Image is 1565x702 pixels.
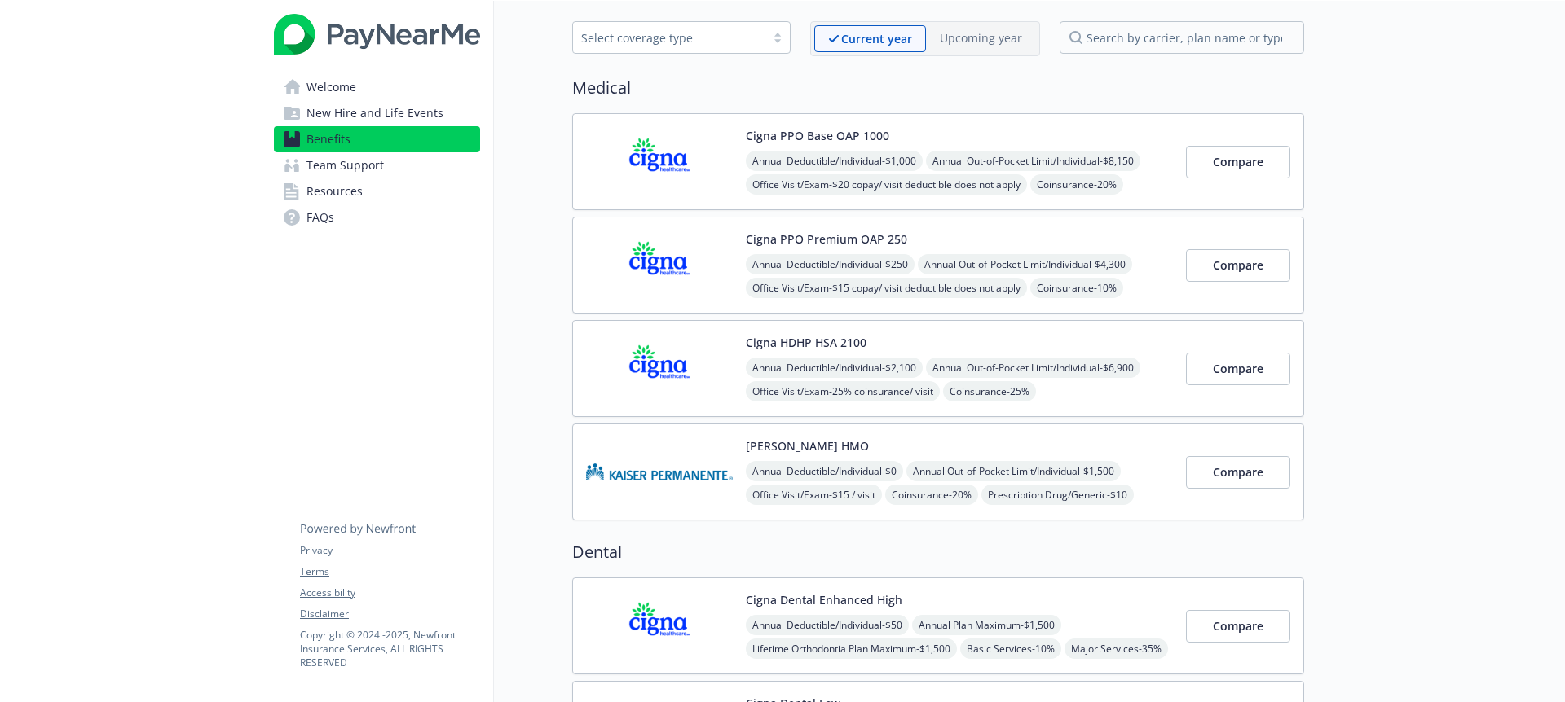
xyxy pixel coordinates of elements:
[1186,610,1290,643] button: Compare
[274,126,480,152] a: Benefits
[300,564,479,579] a: Terms
[912,615,1061,635] span: Annual Plan Maximum - $1,500
[746,278,1027,298] span: Office Visit/Exam - $15 copay/ visit deductible does not apply
[1213,464,1263,480] span: Compare
[274,74,480,100] a: Welcome
[581,29,757,46] div: Select coverage type
[746,230,907,248] button: Cigna PPO Premium OAP 250
[746,254,915,274] span: Annual Deductible/Individual - $250
[841,30,912,47] p: Current year
[926,25,1036,52] span: Upcoming year
[306,126,350,152] span: Benefits
[1186,456,1290,489] button: Compare
[306,74,356,100] span: Welcome
[1213,257,1263,273] span: Compare
[746,358,923,378] span: Annual Deductible/Individual - $2,100
[1030,174,1123,195] span: Coinsurance - 20%
[926,358,1140,378] span: Annual Out-of-Pocket Limit/Individual - $6,900
[746,127,889,144] button: Cigna PPO Base OAP 1000
[274,100,480,126] a: New Hire and Life Events
[746,174,1027,195] span: Office Visit/Exam - $20 copay/ visit deductible does not apply
[300,543,479,558] a: Privacy
[885,485,978,505] span: Coinsurance - 20%
[926,151,1140,171] span: Annual Out-of-Pocket Limit/Individual - $8,150
[1186,249,1290,282] button: Compare
[572,540,1304,564] h2: Dental
[906,461,1121,481] span: Annual Out-of-Pocket Limit/Individual - $1,500
[300,607,479,621] a: Disclaimer
[274,152,480,178] a: Team Support
[981,485,1134,505] span: Prescription Drug/Generic - $10
[746,381,940,401] span: Office Visit/Exam - 25% coinsurance/ visit
[300,628,479,669] p: Copyright © 2024 - 2025 , Newfront Insurance Services, ALL RIGHTS RESERVED
[586,127,733,196] img: CIGNA carrier logo
[746,461,903,481] span: Annual Deductible/Individual - $0
[586,437,733,507] img: Kaiser Permanente Insurance Company carrier logo
[1186,146,1290,178] button: Compare
[960,638,1061,659] span: Basic Services - 10%
[1213,361,1263,376] span: Compare
[746,638,957,659] span: Lifetime Orthodontia Plan Maximum - $1,500
[746,615,909,635] span: Annual Deductible/Individual - $50
[306,152,384,178] span: Team Support
[586,230,733,300] img: CIGNA carrier logo
[1213,154,1263,169] span: Compare
[1065,638,1168,659] span: Major Services - 35%
[943,381,1036,401] span: Coinsurance - 25%
[918,254,1132,274] span: Annual Out-of-Pocket Limit/Individual - $4,300
[746,334,866,351] button: Cigna HDHP HSA 2100
[746,437,869,454] button: [PERSON_NAME] HMO
[746,151,923,171] span: Annual Deductible/Individual - $1,000
[274,204,480,230] a: FAQs
[746,591,902,608] button: Cigna Dental Enhanced High
[586,591,733,660] img: CIGNA carrier logo
[940,29,1022,46] p: Upcoming year
[586,334,733,403] img: CIGNA carrier logo
[1186,353,1290,385] button: Compare
[300,586,479,600] a: Accessibility
[274,178,480,204] a: Resources
[1030,278,1123,298] span: Coinsurance - 10%
[306,100,443,126] span: New Hire and Life Events
[1060,21,1304,54] input: search by carrier, plan name or type
[746,485,882,505] span: Office Visit/Exam - $15 / visit
[1213,618,1263,634] span: Compare
[306,204,334,230] span: FAQs
[572,76,1304,100] h2: Medical
[306,178,363,204] span: Resources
